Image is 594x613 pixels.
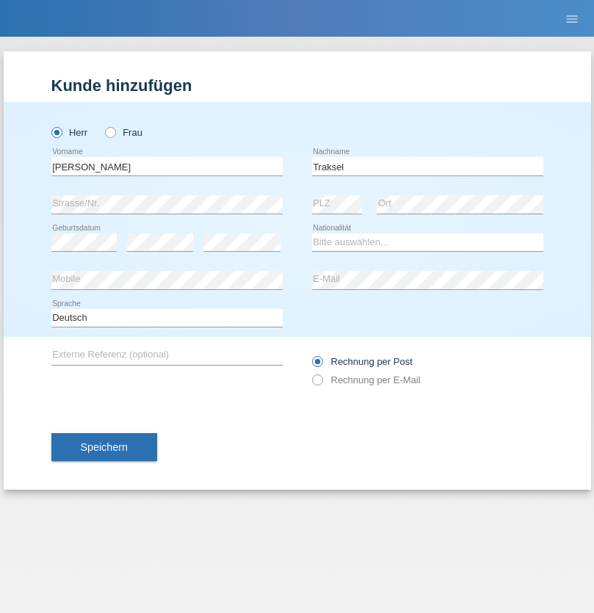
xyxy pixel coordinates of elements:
[557,14,587,23] a: menu
[312,356,413,367] label: Rechnung per Post
[105,127,142,138] label: Frau
[51,76,543,95] h1: Kunde hinzufügen
[565,12,579,26] i: menu
[105,127,115,137] input: Frau
[312,374,421,385] label: Rechnung per E-Mail
[312,374,322,393] input: Rechnung per E-Mail
[81,441,128,453] span: Speichern
[51,127,61,137] input: Herr
[51,433,157,461] button: Speichern
[312,356,322,374] input: Rechnung per Post
[51,127,88,138] label: Herr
